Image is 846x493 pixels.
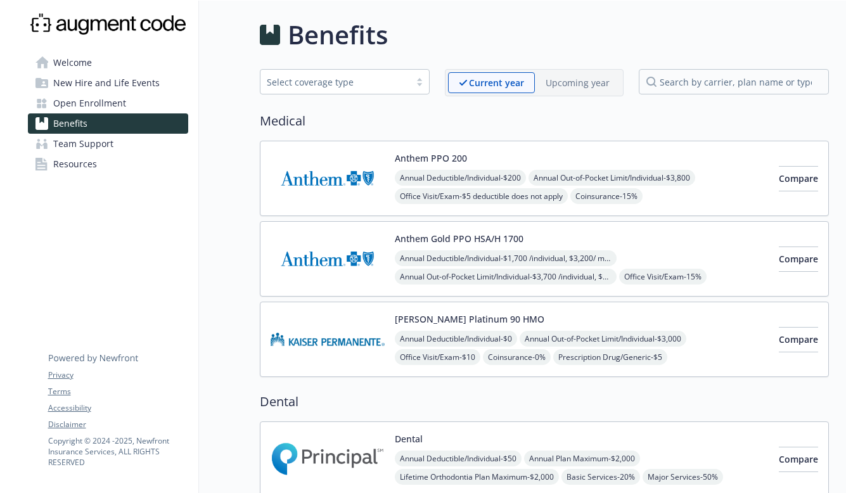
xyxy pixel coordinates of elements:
h1: Benefits [288,16,388,54]
a: Open Enrollment [28,93,188,113]
button: Dental [395,432,423,445]
a: Privacy [48,369,188,381]
span: Annual Deductible/Individual - $50 [395,451,522,466]
span: Compare [779,253,818,265]
span: Lifetime Orthodontia Plan Maximum - $2,000 [395,469,559,485]
span: Annual Deductible/Individual - $1,700 /individual, $3,200/ member [395,250,617,266]
a: New Hire and Life Events [28,73,188,93]
button: Compare [779,246,818,272]
span: Annual Out-of-Pocket Limit/Individual - $3,700 /individual, $3,700/ member [395,269,617,285]
span: Resources [53,154,97,174]
a: Terms [48,386,188,397]
a: Team Support [28,134,188,154]
span: Annual Out-of-Pocket Limit/Individual - $3,800 [529,170,695,186]
span: Open Enrollment [53,93,126,113]
button: Compare [779,447,818,472]
span: Basic Services - 20% [561,469,640,485]
a: Benefits [28,113,188,134]
input: search by carrier, plan name or type [639,69,829,94]
span: Compare [779,453,818,465]
p: Upcoming year [546,76,610,89]
h2: Medical [260,112,829,131]
span: Welcome [53,53,92,73]
span: Coinsurance - 15% [570,188,643,204]
span: Compare [779,333,818,345]
h2: Dental [260,392,829,411]
span: Annual Deductible/Individual - $0 [395,331,517,347]
p: Copyright © 2024 - 2025 , Newfront Insurance Services, ALL RIGHTS RESERVED [48,435,188,468]
span: New Hire and Life Events [53,73,160,93]
div: Select coverage type [267,75,404,89]
button: [PERSON_NAME] Platinum 90 HMO [395,312,544,326]
span: Office Visit/Exam - $5 deductible does not apply [395,188,568,204]
a: Resources [28,154,188,174]
button: Anthem PPO 200 [395,151,467,165]
a: Accessibility [48,402,188,414]
img: Anthem Blue Cross carrier logo [271,232,385,286]
img: Principal Financial Group Inc carrier logo [271,432,385,486]
span: Team Support [53,134,113,154]
a: Welcome [28,53,188,73]
span: Benefits [53,113,87,134]
button: Compare [779,166,818,191]
span: Annual Plan Maximum - $2,000 [524,451,640,466]
span: Office Visit/Exam - $10 [395,349,480,365]
span: Annual Deductible/Individual - $200 [395,170,526,186]
span: Office Visit/Exam - 15% [619,269,707,285]
span: Major Services - 50% [643,469,723,485]
img: Anthem Blue Cross carrier logo [271,151,385,205]
button: Compare [779,327,818,352]
a: Disclaimer [48,419,188,430]
button: Anthem Gold PPO HSA/H 1700 [395,232,523,245]
span: Annual Out-of-Pocket Limit/Individual - $3,000 [520,331,686,347]
p: Current year [469,76,524,89]
span: Coinsurance - 0% [483,349,551,365]
span: Prescription Drug/Generic - $5 [553,349,667,365]
span: Compare [779,172,818,184]
img: Kaiser Permanente Insurance Company carrier logo [271,312,385,366]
